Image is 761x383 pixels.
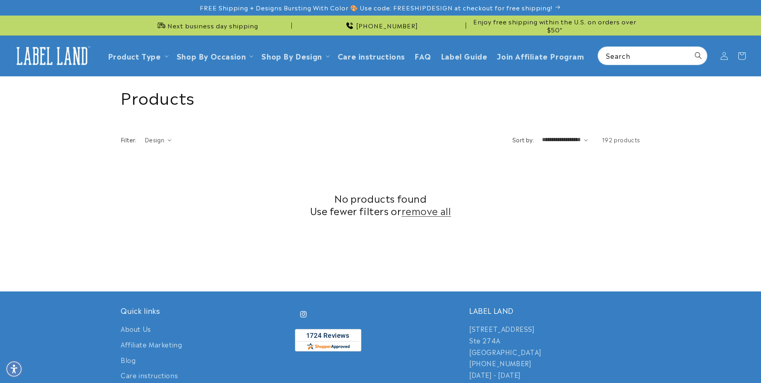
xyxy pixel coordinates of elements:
summary: Design (0 selected) [145,136,171,144]
a: Product Type [108,50,161,61]
a: remove all [402,204,451,217]
button: Search [689,47,707,64]
img: Label Land [12,44,92,68]
span: Enjoy free shipping within the U.S. on orders over $50* [469,18,640,33]
span: [PHONE_NUMBER] [356,22,418,30]
span: FAQ [414,51,431,60]
a: Affiliate Marketing [121,337,182,352]
h2: LABEL LAND [469,306,640,315]
h2: No products found Use fewer filters or [121,192,640,217]
div: Announcement [121,16,292,35]
span: Design [145,136,164,144]
h2: Filter: [121,136,137,144]
summary: Shop By Occasion [172,46,257,65]
a: FAQ [410,46,436,65]
a: Care instructions [333,46,410,65]
a: Join Affiliate Program [492,46,589,65]
summary: Product Type [103,46,172,65]
span: Next business day shipping [167,22,258,30]
span: Join Affiliate Program [497,51,584,60]
h1: Products [121,86,640,107]
div: Announcement [295,16,466,35]
a: Blog [121,352,135,368]
iframe: Gorgias live chat messenger [681,349,753,375]
span: Label Guide [441,51,488,60]
a: Care instructions [121,367,178,383]
span: Care instructions [338,51,405,60]
div: Announcement [469,16,640,35]
a: About Us [121,323,151,337]
span: 192 products [602,136,640,144]
div: Accessibility Menu [5,360,23,378]
span: FREE Shipping + Designs Bursting With Color 🎨 Use code: FREESHIPDESIGN at checkout for free shipp... [200,4,552,12]
summary: Shop By Design [257,46,333,65]
span: Shop By Occasion [177,51,246,60]
a: Shop By Design [261,50,322,61]
label: Sort by: [512,136,534,144]
a: Label Guide [436,46,492,65]
a: Label Land [9,40,95,71]
h2: Quick links [121,306,292,315]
